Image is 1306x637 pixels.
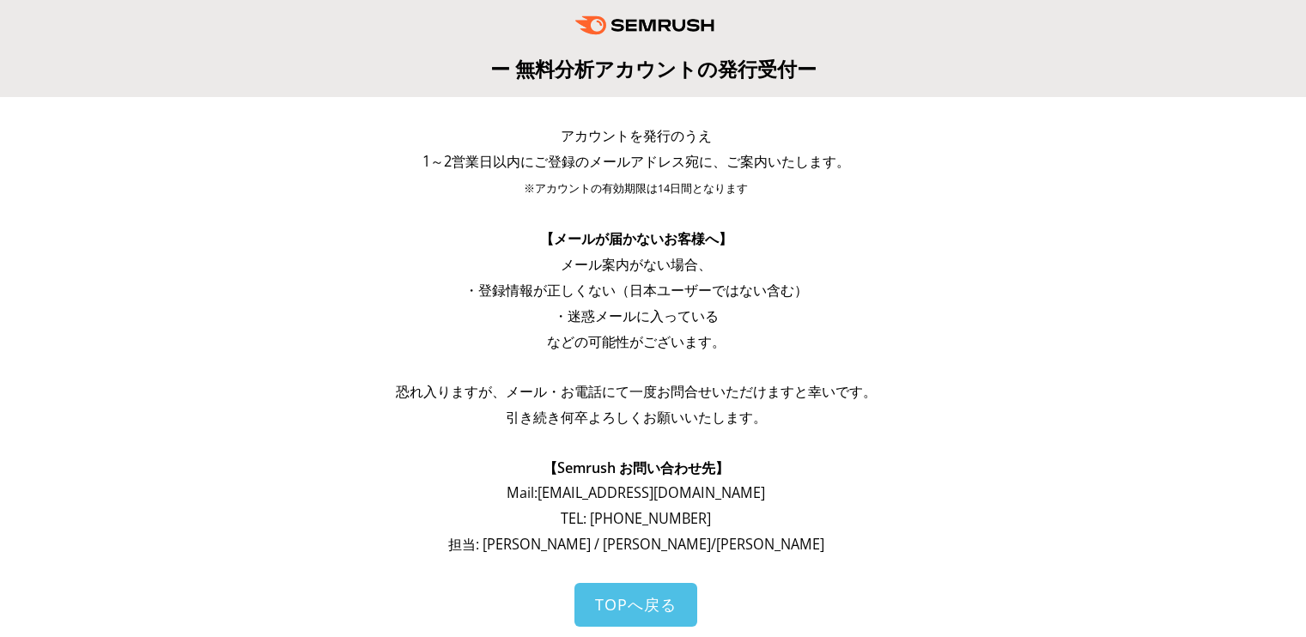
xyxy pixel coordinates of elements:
span: アカウントを発行のうえ [561,126,712,145]
span: 恐れ入りますが、メール・お電話にて一度お問合せいただけますと幸いです。 [396,382,877,401]
span: ・迷惑メールに入っている [554,306,719,325]
span: 【メールが届かないお客様へ】 [540,229,732,248]
span: 【Semrush お問い合わせ先】 [544,458,729,477]
span: ー 無料分析アカウントの発行受付ー [490,55,817,82]
span: 担当: [PERSON_NAME] / [PERSON_NAME]/[PERSON_NAME] [448,535,824,554]
span: ・登録情報が正しくない（日本ユーザーではない含む） [465,281,808,300]
span: ※アカウントの有効期限は14日間となります [524,181,748,196]
span: Mail: [EMAIL_ADDRESS][DOMAIN_NAME] [507,483,765,502]
span: 1～2営業日以内にご登録のメールアドレス宛に、ご案内いたします。 [422,152,850,171]
span: メール案内がない場合、 [561,255,712,274]
span: TOPへ戻る [595,594,677,615]
a: TOPへ戻る [574,583,697,627]
span: などの可能性がございます。 [547,332,726,351]
span: 引き続き何卒よろしくお願いいたします。 [506,408,767,427]
span: TEL: [PHONE_NUMBER] [561,509,711,528]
